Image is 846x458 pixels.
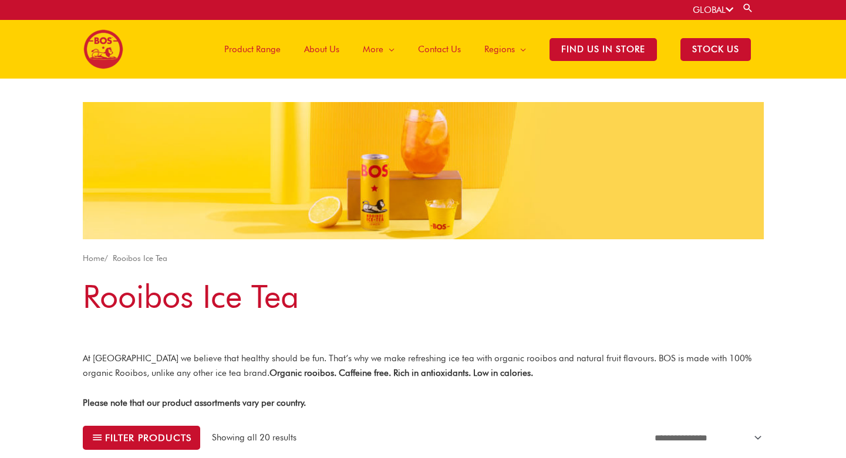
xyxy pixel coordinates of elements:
button: Filter products [83,426,201,450]
a: Regions [473,20,538,79]
span: Find Us in Store [550,38,657,61]
a: Product Range [213,20,292,79]
strong: Please note that our product assortments vary per country. [83,398,306,408]
span: STOCK US [680,38,751,61]
span: More [363,32,383,67]
p: At [GEOGRAPHIC_DATA] we believe that healthy should be fun. That’s why we make refreshing ice tea... [83,351,764,381]
nav: Breadcrumb [83,251,764,266]
span: Product Range [224,32,281,67]
a: About Us [292,20,351,79]
a: GLOBAL [693,5,733,15]
h1: Rooibos Ice Tea [83,274,764,319]
select: Shop order [648,426,764,449]
span: Filter products [105,433,191,442]
a: Home [83,253,105,263]
span: Contact Us [418,32,461,67]
a: Find Us in Store [538,20,669,79]
p: Showing all 20 results [212,431,296,445]
img: BOS logo finals-200px [83,29,123,69]
nav: Site Navigation [204,20,763,79]
a: STOCK US [669,20,763,79]
span: About Us [304,32,339,67]
a: Contact Us [406,20,473,79]
a: More [351,20,406,79]
strong: Organic rooibos. Caffeine free. Rich in antioxidants. Low in calories. [269,368,533,378]
a: Search button [742,2,754,13]
span: Regions [484,32,515,67]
